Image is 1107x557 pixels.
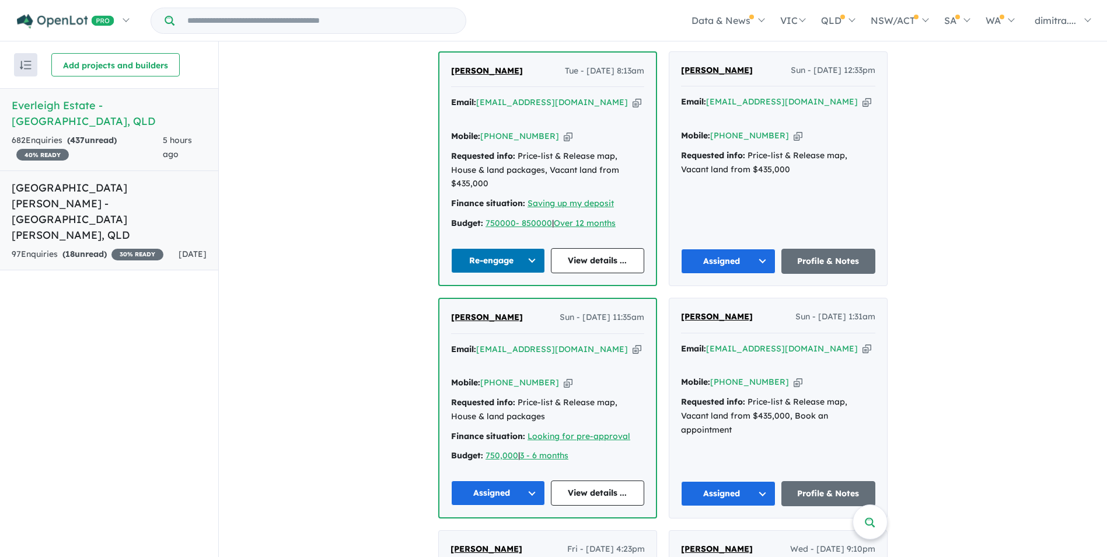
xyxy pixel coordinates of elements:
[451,344,476,354] strong: Email:
[451,481,545,506] button: Assigned
[111,249,163,260] span: 30 % READY
[560,311,644,325] span: Sun - [DATE] 11:35am
[451,544,522,554] span: [PERSON_NAME]
[520,450,568,461] a: 3 - 6 months
[681,343,706,354] strong: Email:
[179,249,207,259] span: [DATE]
[451,449,644,463] div: |
[1035,15,1076,26] span: dimitra....
[451,248,545,273] button: Re-engage
[554,218,616,228] a: Over 12 months
[70,135,85,145] span: 437
[62,249,107,259] strong: ( unread)
[681,310,753,324] a: [PERSON_NAME]
[681,395,875,437] div: Price-list & Release map, Vacant land from $435,000, Book an appointment
[681,64,753,78] a: [PERSON_NAME]
[451,542,522,556] a: [PERSON_NAME]
[476,97,628,107] a: [EMAIL_ADDRESS][DOMAIN_NAME]
[706,96,858,107] a: [EMAIL_ADDRESS][DOMAIN_NAME]
[486,218,552,228] a: 750000- 850000
[17,14,114,29] img: Openlot PRO Logo White
[451,450,483,461] strong: Budget:
[65,249,75,259] span: 18
[451,151,515,161] strong: Requested info:
[451,217,644,231] div: |
[20,61,32,69] img: sort.svg
[681,130,710,141] strong: Mobile:
[451,131,480,141] strong: Mobile:
[681,396,745,407] strong: Requested info:
[451,198,525,208] strong: Finance situation:
[451,311,523,325] a: [PERSON_NAME]
[12,134,163,162] div: 682 Enquir ies
[791,64,875,78] span: Sun - [DATE] 12:33pm
[564,377,572,389] button: Copy
[486,450,518,461] a: 750,000
[794,130,802,142] button: Copy
[528,198,614,208] a: Saving up my deposit
[781,481,876,506] a: Profile & Notes
[681,544,753,554] span: [PERSON_NAME]
[633,96,641,109] button: Copy
[862,96,871,108] button: Copy
[163,135,192,159] span: 5 hours ago
[681,65,753,75] span: [PERSON_NAME]
[451,97,476,107] strong: Email:
[681,150,745,161] strong: Requested info:
[790,542,875,556] span: Wed - [DATE] 9:10pm
[480,377,559,388] a: [PHONE_NUMBER]
[681,481,776,506] button: Assigned
[451,64,523,78] a: [PERSON_NAME]
[564,130,572,142] button: Copy
[551,248,645,273] a: View details ...
[177,8,463,33] input: Try estate name, suburb, builder or developer
[681,311,753,322] span: [PERSON_NAME]
[451,431,525,441] strong: Finance situation:
[12,98,207,129] h5: Everleigh Estate - [GEOGRAPHIC_DATA] , QLD
[681,96,706,107] strong: Email:
[795,310,875,324] span: Sun - [DATE] 1:31am
[710,130,789,141] a: [PHONE_NUMBER]
[67,135,117,145] strong: ( unread)
[51,53,180,76] button: Add projects and builders
[528,431,630,441] a: Looking for pre-approval
[794,376,802,388] button: Copy
[451,149,644,191] div: Price-list & Release map, House & land packages, Vacant land from $435,000
[451,396,644,424] div: Price-list & Release map, House & land packages
[12,180,207,243] h5: [GEOGRAPHIC_DATA][PERSON_NAME] - [GEOGRAPHIC_DATA][PERSON_NAME] , QLD
[551,481,645,506] a: View details ...
[480,131,559,141] a: [PHONE_NUMBER]
[706,343,858,354] a: [EMAIL_ADDRESS][DOMAIN_NAME]
[565,64,644,78] span: Tue - [DATE] 8:13am
[12,248,163,262] div: 97 Enquir ies
[451,218,483,228] strong: Budget:
[710,377,789,387] a: [PHONE_NUMBER]
[633,343,641,356] button: Copy
[681,149,875,177] div: Price-list & Release map, Vacant land from $435,000
[862,343,871,355] button: Copy
[451,377,480,388] strong: Mobile:
[451,312,523,322] span: [PERSON_NAME]
[451,65,523,76] span: [PERSON_NAME]
[476,344,628,354] a: [EMAIL_ADDRESS][DOMAIN_NAME]
[567,542,645,556] span: Fri - [DATE] 4:23pm
[451,397,515,408] strong: Requested info:
[681,377,710,387] strong: Mobile:
[681,542,753,556] a: [PERSON_NAME]
[16,149,69,161] span: 40 % READY
[781,249,876,274] a: Profile & Notes
[681,249,776,274] button: Assigned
